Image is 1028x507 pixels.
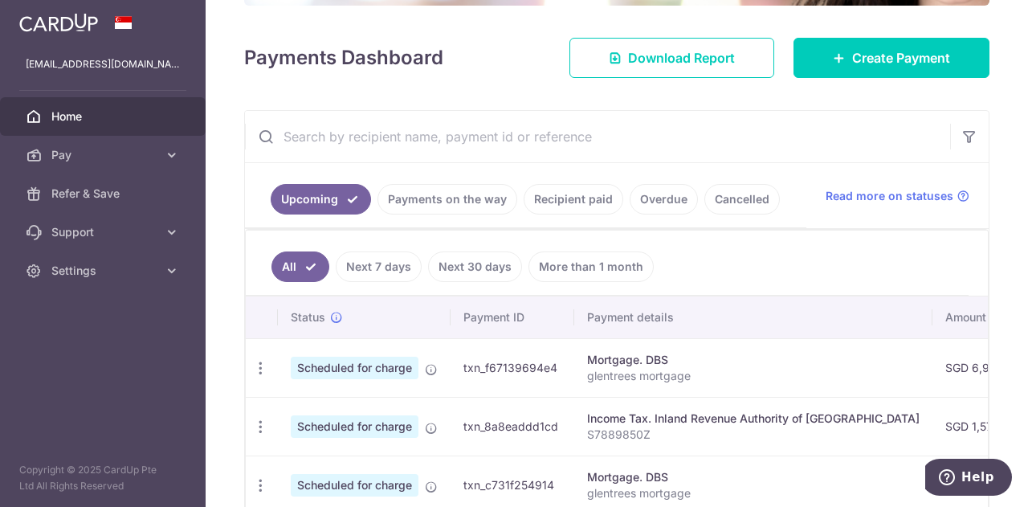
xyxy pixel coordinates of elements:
[793,38,989,78] a: Create Payment
[451,338,574,397] td: txn_f67139694e4
[51,108,157,125] span: Home
[291,309,325,325] span: Status
[19,13,98,32] img: CardUp
[587,469,920,485] div: Mortgage. DBS
[569,38,774,78] a: Download Report
[51,147,157,163] span: Pay
[26,56,180,72] p: [EMAIL_ADDRESS][DOMAIN_NAME]
[51,224,157,240] span: Support
[51,186,157,202] span: Refer & Save
[945,309,986,325] span: Amount
[587,427,920,443] p: S7889850Z
[524,184,623,215] a: Recipient paid
[291,357,418,379] span: Scheduled for charge
[587,368,920,384] p: glentrees mortgage
[245,111,950,162] input: Search by recipient name, payment id or reference
[271,184,371,215] a: Upcoming
[630,184,698,215] a: Overdue
[925,459,1012,499] iframe: Opens a widget where you can find more information
[574,296,932,338] th: Payment details
[51,263,157,279] span: Settings
[852,48,950,67] span: Create Payment
[271,251,329,282] a: All
[291,415,418,438] span: Scheduled for charge
[628,48,735,67] span: Download Report
[451,397,574,456] td: txn_8a8eaddd1cd
[826,188,953,204] span: Read more on statuses
[244,43,443,72] h4: Payments Dashboard
[587,485,920,501] p: glentrees mortgage
[587,411,920,427] div: Income Tax. Inland Revenue Authority of [GEOGRAPHIC_DATA]
[336,251,422,282] a: Next 7 days
[291,474,418,497] span: Scheduled for charge
[826,188,969,204] a: Read more on statuses
[587,352,920,368] div: Mortgage. DBS
[704,184,780,215] a: Cancelled
[428,251,522,282] a: Next 30 days
[528,251,654,282] a: More than 1 month
[377,184,517,215] a: Payments on the way
[451,296,574,338] th: Payment ID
